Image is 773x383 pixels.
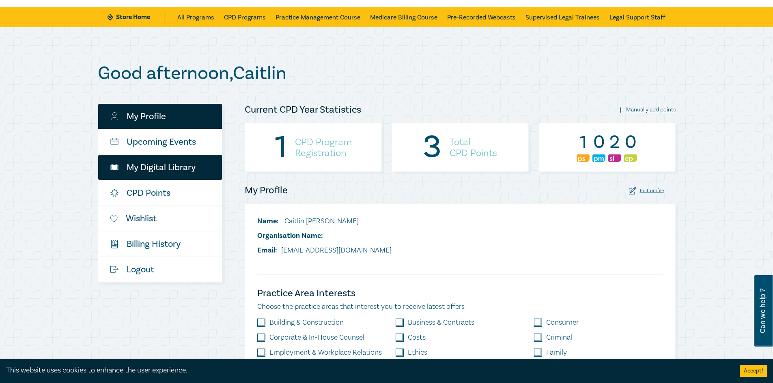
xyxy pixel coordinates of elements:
div: 1 [577,132,590,153]
label: Corporate & In-House Counsel [269,334,364,342]
label: Costs [408,334,426,342]
li: Caitlin [PERSON_NAME] [257,216,392,227]
div: 0 [624,132,637,153]
li: [EMAIL_ADDRESS][DOMAIN_NAME] [257,245,392,256]
p: Choose the practice areas that interest you to receive latest offers [257,302,663,312]
span: Name: [257,216,279,226]
div: 2 [608,132,621,153]
span: Email: [257,246,277,255]
h4: CPD Program Registration [295,137,352,158]
h4: Practice Area Interests [257,287,663,300]
tspan: $ [112,242,114,245]
a: Store Home [108,13,164,21]
a: CPD Points [98,180,222,205]
label: Consumer [546,319,579,327]
a: $Billing History [98,231,222,257]
label: Ethics [408,349,427,357]
h1: Good afternoon , Caitlin [98,63,676,84]
a: Medicare Billing Course [370,7,437,27]
label: Employment & Workplace Relations [269,349,382,357]
div: Manually add points [618,106,676,113]
a: Supervised Legal Trainees [525,7,600,27]
h4: My Profile [245,184,288,197]
span: Organisation Name: [257,231,323,240]
label: Building & Construction [269,319,344,327]
div: 1 [275,137,287,158]
div: This website uses cookies to enhance the user experience. [6,365,728,376]
a: Legal Support Staff [609,7,665,27]
label: Family [546,349,567,357]
img: Practice Management & Business Skills [592,154,605,162]
a: My Digital Library [98,155,222,180]
a: All Programs [177,7,214,27]
img: Professional Skills [577,154,590,162]
a: Pre-Recorded Webcasts [447,7,516,27]
h4: Total CPD Points [450,137,497,158]
div: 0 [592,132,605,153]
span: Can we help ? [759,280,767,342]
a: Practice Management Course [276,7,360,27]
a: Wishlist [98,206,222,231]
h4: Current CPD Year Statistics [245,103,361,116]
button: Accept cookies [740,365,767,377]
label: Business & Contracts [408,319,474,327]
div: 3 [423,137,441,158]
div: Edit profile [629,187,664,195]
img: Substantive Law [608,154,621,162]
a: My Profile [98,104,222,129]
a: Logout [98,257,222,282]
label: Criminal [546,334,572,342]
img: Ethics & Professional Responsibility [624,154,637,162]
a: Upcoming Events [98,129,222,154]
a: CPD Programs [224,7,266,27]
